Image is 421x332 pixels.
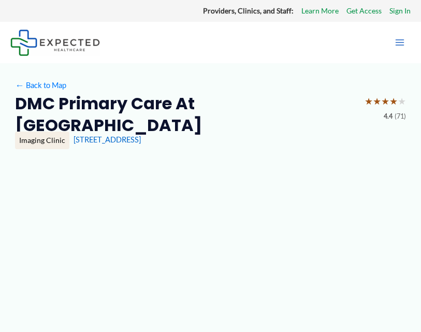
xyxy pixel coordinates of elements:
[395,110,406,123] span: (71)
[389,4,411,18] a: Sign In
[15,81,24,90] span: ←
[381,93,389,110] span: ★
[15,132,69,149] div: Imaging Clinic
[10,30,100,56] img: Expected Healthcare Logo - side, dark font, small
[373,93,381,110] span: ★
[15,93,356,136] h2: DMC Primary Care at [GEOGRAPHIC_DATA]
[398,93,406,110] span: ★
[365,93,373,110] span: ★
[389,32,411,53] button: Main menu toggle
[15,78,66,92] a: ←Back to Map
[389,93,398,110] span: ★
[346,4,382,18] a: Get Access
[301,4,339,18] a: Learn More
[74,135,141,144] a: [STREET_ADDRESS]
[203,6,294,15] strong: Providers, Clinics, and Staff:
[384,110,393,123] span: 4.4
